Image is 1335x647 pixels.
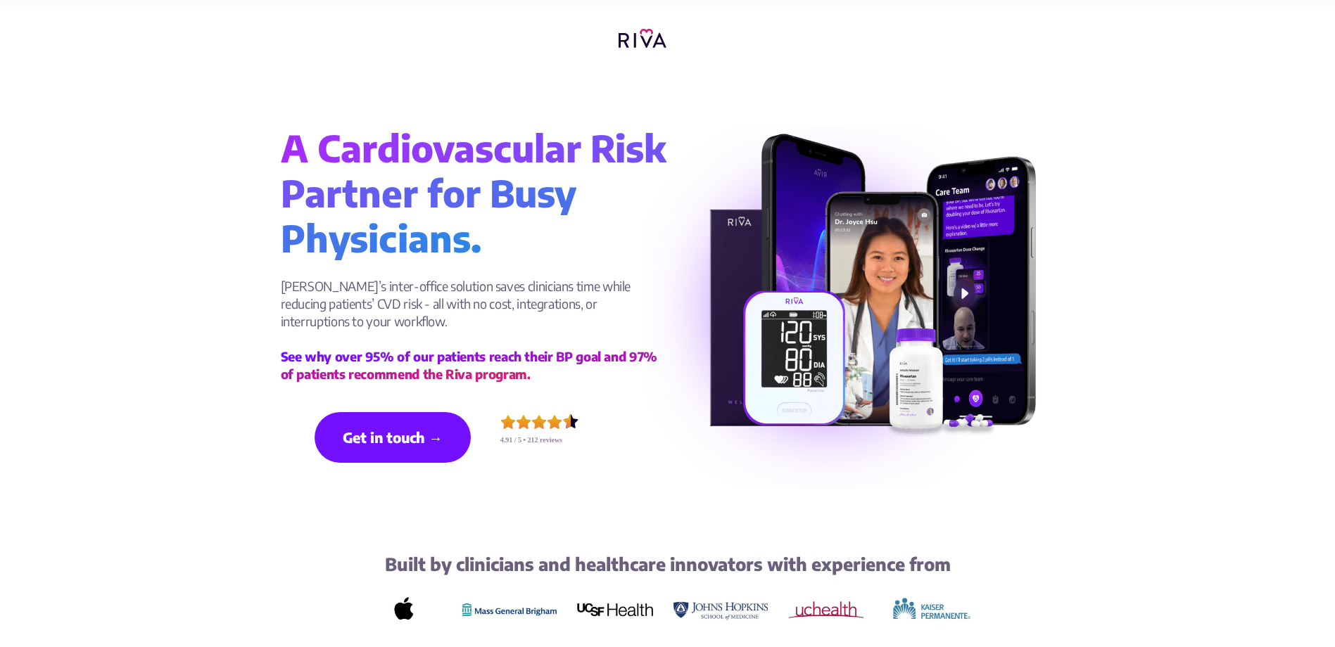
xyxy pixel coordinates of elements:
p: [PERSON_NAME]’s inter-office solution saves clinicians time while reducing patients’ CVD risk - a... [281,277,668,383]
div: 4.91 / 5 • 212 reviews [500,433,580,447]
strong: See why over 95% of our patients reach their BP goal and 97% of patients recommend the Riva program. [281,348,657,382]
strong: A Cardiovascular Risk Partner for Busy Physicians. [281,124,666,260]
strong: Built by clinicians and healthcare innovators with experience from [385,553,951,575]
a: Get in touch → [315,412,471,463]
strong: Get in touch → [343,429,443,446]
